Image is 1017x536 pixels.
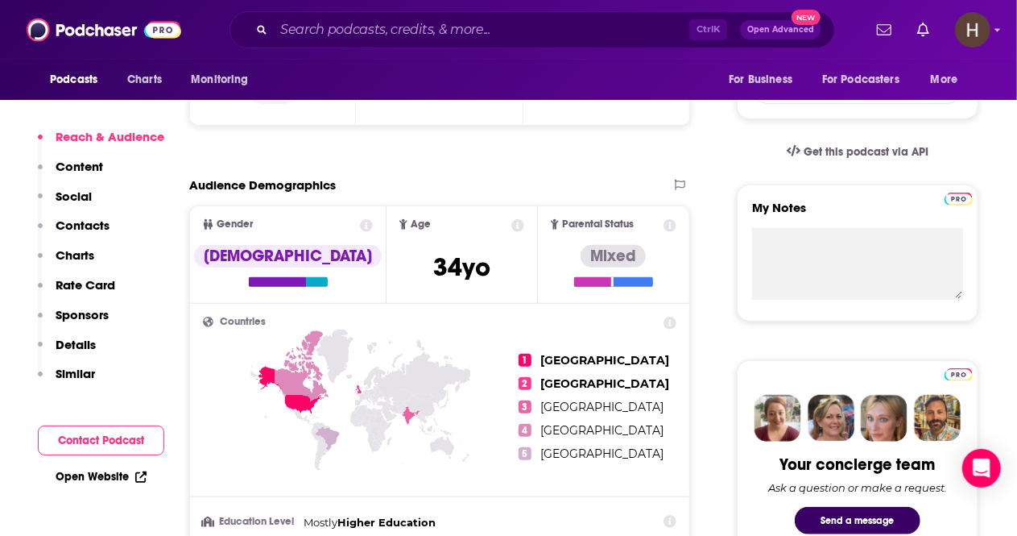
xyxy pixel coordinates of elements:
span: 3 [519,401,531,413]
div: Ask a question or make a request. [768,481,947,494]
span: 34 yo [433,251,490,283]
span: Age [411,219,431,230]
img: Podchaser Pro [945,193,973,206]
img: Podchaser - Follow, Share and Rate Podcasts [27,15,181,45]
button: Social [38,189,92,218]
span: Get this podcast via API [804,145,928,159]
p: Similar [56,366,95,381]
div: [DEMOGRAPHIC_DATA] [194,245,382,268]
button: Open AdvancedNew [740,20,821,39]
span: Open Advanced [747,26,814,34]
img: User Profile [955,12,990,48]
p: Sponsors [56,307,109,322]
p: Charts [56,247,94,263]
a: Show notifications dropdown [911,16,936,44]
button: Send a message [795,507,920,534]
span: [GEOGRAPHIC_DATA] [541,400,664,414]
span: Monitoring [191,69,248,91]
button: open menu [920,64,978,95]
a: Charts [117,64,172,95]
div: Your concierge team [780,455,936,475]
h2: Audience Demographics [189,177,336,193]
span: Gender [217,219,253,230]
h3: Education Level [203,517,297,527]
span: 2 [519,377,531,390]
span: More [931,69,958,91]
button: Similar [38,366,95,396]
button: Sponsors [38,307,109,337]
button: Content [38,159,103,189]
span: New [792,10,821,25]
img: Sydney Profile [754,395,801,442]
p: Reach & Audience [56,129,164,144]
span: 5 [519,447,531,460]
button: Rate Card [38,277,115,307]
button: Details [38,337,96,367]
button: Show profile menu [955,12,990,48]
button: open menu [39,64,118,95]
a: Pro website [945,366,973,381]
p: Contacts [56,218,110,233]
a: Pro website [945,190,973,206]
span: 4 [519,424,531,437]
span: For Business [729,69,792,91]
button: open menu [180,64,269,95]
span: Charts [127,69,162,91]
div: Mixed [581,245,646,268]
span: Countries [220,317,266,327]
span: [GEOGRAPHIC_DATA] [541,353,670,368]
a: Get this podcast via API [774,132,941,172]
p: Rate Card [56,277,115,293]
button: open menu [717,64,812,95]
div: Search podcasts, credits, & more... [229,11,835,48]
img: Barbara Profile [808,395,854,442]
button: Charts [38,247,94,277]
img: Jules Profile [861,395,907,442]
span: [GEOGRAPHIC_DATA] [541,447,664,461]
button: Reach & Audience [38,129,164,159]
img: Podchaser Pro [945,368,973,381]
button: open menu [812,64,923,95]
span: 1 [519,354,531,367]
span: [GEOGRAPHIC_DATA] [541,376,670,391]
a: Open Website [56,470,147,484]
button: Contact Podcast [38,426,164,455]
span: [GEOGRAPHIC_DATA] [541,423,664,438]
p: Details [56,337,96,352]
span: Podcasts [50,69,97,91]
span: Logged in as M1ndsharePR [955,12,990,48]
span: For Podcasters [822,69,899,91]
span: Parental Status [562,219,634,230]
img: Jon Profile [914,395,961,442]
span: Ctrl K [689,19,727,40]
p: Social [56,189,92,204]
button: Contacts [38,218,110,247]
div: Open Intercom Messenger [962,449,1001,488]
p: Content [56,159,103,174]
label: My Notes [752,200,963,228]
span: Mostly [304,516,337,529]
input: Search podcasts, credits, & more... [274,17,689,43]
span: Higher Education [337,516,436,529]
a: Show notifications dropdown [870,16,898,44]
